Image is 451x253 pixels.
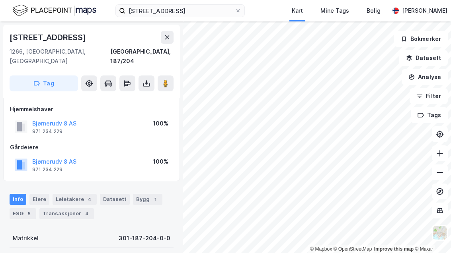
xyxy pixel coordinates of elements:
div: Kart [292,6,303,15]
div: 4 [86,195,94,203]
div: 100% [153,119,168,128]
a: OpenStreetMap [334,246,372,252]
div: [STREET_ADDRESS] [10,31,88,44]
div: Bolig [367,6,381,15]
img: logo.f888ab2527a4732fd821a326f86c7f29.svg [13,4,96,17]
div: Mine Tags [320,6,349,15]
input: Søk på adresse, matrikkel, gårdeiere, leietakere eller personer [125,5,235,17]
div: 301-187-204-0-0 [119,234,170,243]
div: ESG [10,208,36,219]
a: Mapbox [310,246,332,252]
iframe: Chat Widget [411,215,451,253]
button: Datasett [399,50,448,66]
div: Leietakere [53,194,97,205]
div: 5 [25,210,33,218]
button: Analyse [402,69,448,85]
button: Bokmerker [394,31,448,47]
div: Transaksjoner [39,208,94,219]
div: 1 [151,195,159,203]
div: Kontrollprogram for chat [411,215,451,253]
div: Hjemmelshaver [10,104,173,114]
div: 1266, [GEOGRAPHIC_DATA], [GEOGRAPHIC_DATA] [10,47,110,66]
div: [PERSON_NAME] [402,6,447,15]
div: 971 234 229 [32,166,62,173]
div: Datasett [100,194,130,205]
div: Bygg [133,194,162,205]
div: Eiere [29,194,49,205]
button: Filter [410,88,448,104]
div: Matrikkel [13,234,39,243]
div: Gårdeiere [10,143,173,152]
div: 4 [83,210,91,218]
button: Tag [10,75,78,91]
div: 971 234 229 [32,128,62,135]
div: Info [10,194,26,205]
button: Tags [411,107,448,123]
a: Improve this map [374,246,414,252]
div: 100% [153,157,168,166]
div: [GEOGRAPHIC_DATA], 187/204 [110,47,174,66]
